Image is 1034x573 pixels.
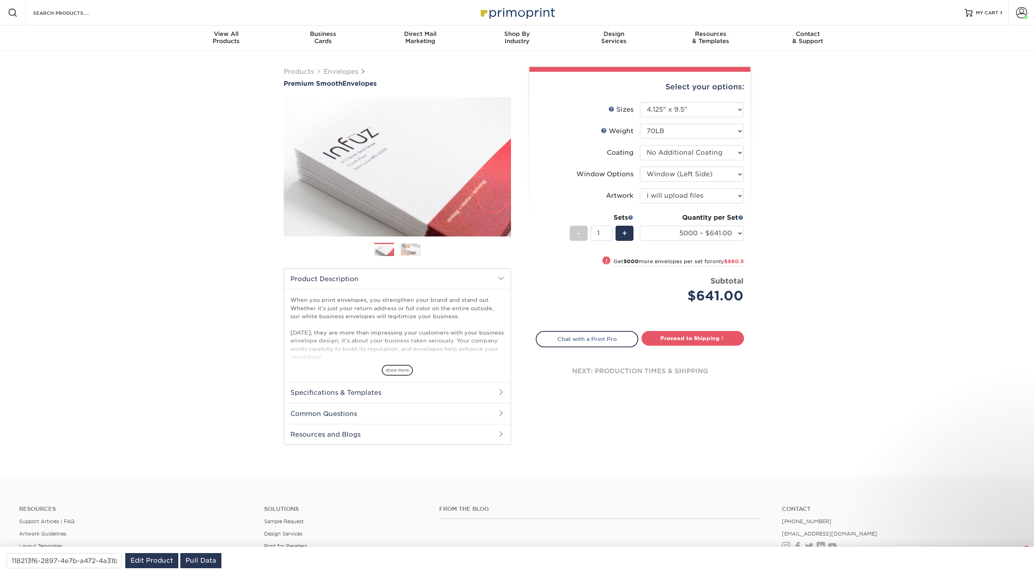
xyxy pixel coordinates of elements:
a: Chat with a Print Pro [536,331,638,347]
span: + [622,227,627,239]
h2: Common Questions [284,403,511,424]
a: Pull Data [180,553,221,568]
input: SEARCH PRODUCTS..... [32,8,110,18]
span: 1 [1000,10,1002,16]
div: Artwork [606,191,633,201]
span: Contact [759,30,856,37]
img: Premium Smooth 01 [284,88,511,245]
a: Envelopes [324,68,358,75]
img: Primoprint [477,4,557,21]
div: Quantity per Set [640,213,744,223]
a: Contact [782,506,1015,512]
a: Edit Product [125,553,178,568]
small: Get more envelopes per set for [614,258,744,266]
span: 7 [1023,546,1030,552]
span: Direct Mail [372,30,469,37]
div: next: production times & shipping [536,347,744,395]
a: Layout Templates [19,543,62,549]
p: When you print envelopes, you strengthen your brand and stand out. Whether it's just your return ... [290,296,504,491]
a: BusinessCards [275,26,372,51]
a: Sample Request [264,518,304,524]
strong: Subtotal [710,276,744,285]
div: $641.00 [646,286,744,305]
div: Window Options [576,169,633,179]
h4: From the Blog [439,506,761,512]
a: Support Articles | FAQ [19,518,75,524]
div: Marketing [372,30,469,45]
a: Shop ByIndustry [469,26,566,51]
span: View All [178,30,275,37]
span: - [577,227,580,239]
div: Industry [469,30,566,45]
a: Artwork Guidelines [19,531,66,537]
iframe: Intercom live chat [1007,546,1026,565]
a: Premium SmoothEnvelopes [284,80,511,87]
a: Print for Resellers [264,543,307,549]
span: only [712,258,744,264]
a: Resources& Templates [662,26,759,51]
div: Coating [607,148,633,158]
h1: Envelopes [284,80,511,87]
img: Envelopes 02 [401,243,421,256]
a: Proceed to Shipping [641,331,744,345]
div: Sets [570,213,633,223]
span: show more [382,365,413,376]
span: Design [565,30,662,37]
img: Envelopes 01 [374,243,394,257]
span: Premium Smooth [284,80,342,87]
a: Direct MailMarketing [372,26,469,51]
h2: Product Description [284,269,511,289]
div: Services [565,30,662,45]
a: Products [284,68,314,75]
a: Design Services [264,531,302,537]
a: View AllProducts [178,26,275,51]
h4: Solutions [264,506,427,512]
span: MY CART [976,10,998,16]
div: & Support [759,30,856,45]
strong: 5000 [624,258,639,264]
div: Weight [601,126,633,136]
div: & Templates [662,30,759,45]
h2: Resources and Blogs [284,424,511,445]
a: DesignServices [565,26,662,51]
span: Resources [662,30,759,37]
h4: Resources [19,506,252,512]
div: Cards [275,30,372,45]
div: Sizes [608,105,633,114]
span: ! [606,257,608,265]
div: Products [178,30,275,45]
span: Business [275,30,372,37]
a: [PHONE_NUMBER] [782,518,831,524]
span: Shop By [469,30,566,37]
a: Contact& Support [759,26,856,51]
h2: Specifications & Templates [284,382,511,403]
div: Select your options: [536,72,744,102]
a: [EMAIL_ADDRESS][DOMAIN_NAME] [782,531,877,537]
span: $660.5 [724,258,744,264]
